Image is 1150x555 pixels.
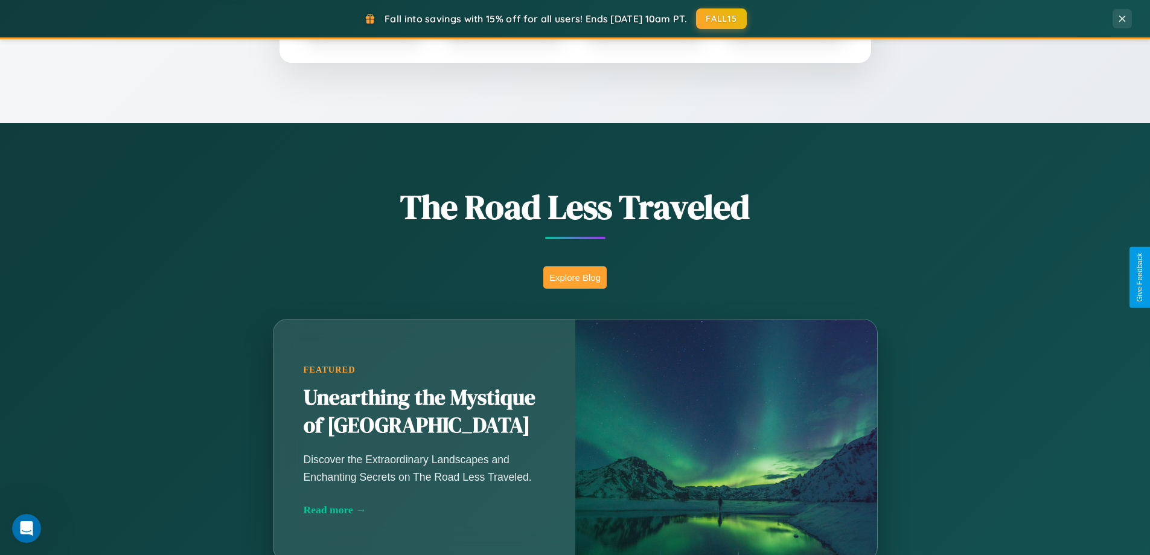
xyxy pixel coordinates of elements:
p: Discover the Extraordinary Landscapes and Enchanting Secrets on The Road Less Traveled. [304,451,545,485]
iframe: Intercom live chat [12,514,41,543]
h2: Unearthing the Mystique of [GEOGRAPHIC_DATA] [304,384,545,440]
div: Featured [304,365,545,375]
button: FALL15 [696,8,747,29]
div: Give Feedback [1136,253,1144,302]
button: Explore Blog [543,266,607,289]
div: Read more → [304,504,545,516]
span: Fall into savings with 15% off for all users! Ends [DATE] 10am PT. [385,13,687,25]
h1: The Road Less Traveled [213,184,938,230]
